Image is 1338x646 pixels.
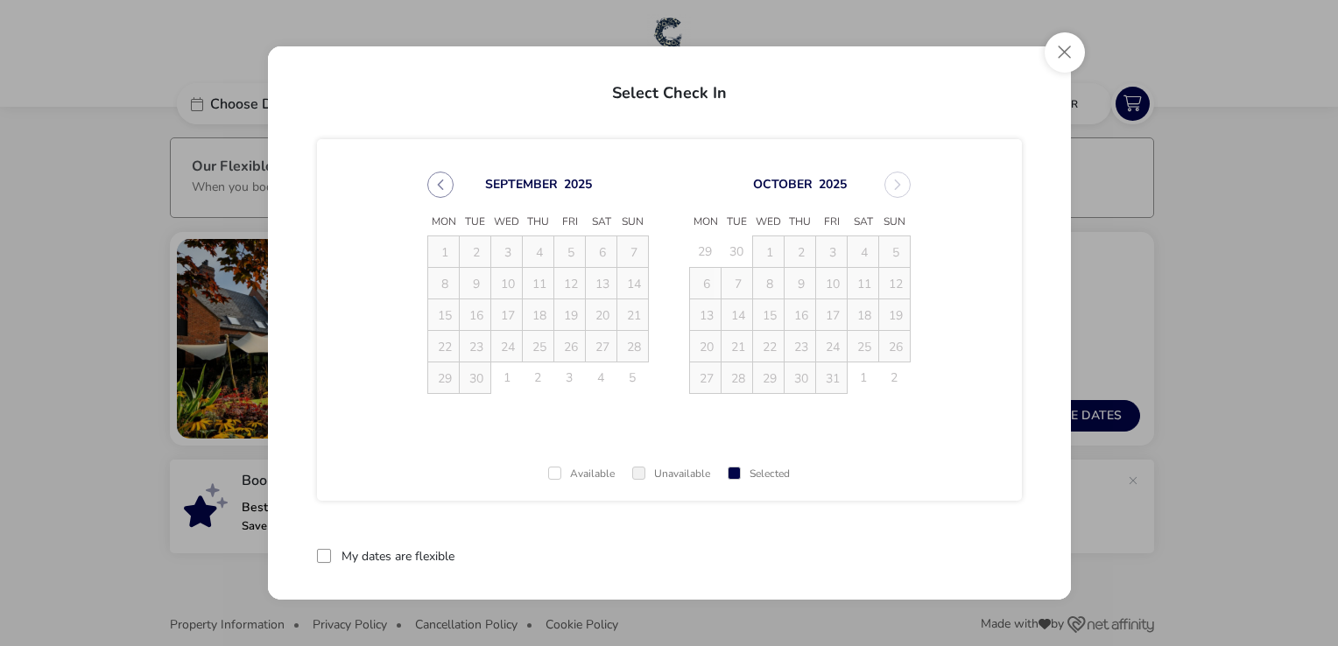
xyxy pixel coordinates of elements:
[690,267,722,298] td: 6
[785,235,816,267] td: 2
[460,362,491,393] td: 30
[632,468,710,480] div: Unavailable
[460,330,491,362] td: 23
[491,209,523,235] span: Wed
[816,209,848,235] span: Fri
[690,330,722,362] td: 20
[523,330,554,362] td: 25
[491,298,523,330] td: 17
[816,298,848,330] td: 17
[428,209,460,235] span: Mon
[722,298,753,330] td: 14
[753,330,785,362] td: 22
[282,64,1057,115] h2: Select Check In
[690,235,722,267] td: 29
[460,209,491,235] span: Tue
[722,362,753,393] td: 28
[617,298,649,330] td: 21
[690,298,722,330] td: 13
[491,267,523,298] td: 10
[554,298,586,330] td: 19
[586,298,617,330] td: 20
[816,330,848,362] td: 24
[342,551,454,563] label: My dates are flexible
[428,267,460,298] td: 8
[460,267,491,298] td: 9
[548,468,615,480] div: Available
[879,330,911,362] td: 26
[753,267,785,298] td: 8
[785,362,816,393] td: 30
[586,362,617,393] td: 4
[690,362,722,393] td: 27
[728,468,790,480] div: Selected
[485,175,558,192] button: Choose Month
[427,172,454,198] button: Previous Month
[879,209,911,235] span: Sun
[554,267,586,298] td: 12
[617,235,649,267] td: 7
[523,362,554,393] td: 2
[554,362,586,393] td: 3
[523,209,554,235] span: Thu
[564,175,592,192] button: Choose Year
[879,298,911,330] td: 19
[617,209,649,235] span: Sun
[491,330,523,362] td: 24
[785,330,816,362] td: 23
[428,298,460,330] td: 15
[816,235,848,267] td: 3
[523,298,554,330] td: 18
[491,235,523,267] td: 3
[460,298,491,330] td: 16
[722,235,753,267] td: 30
[785,298,816,330] td: 16
[554,209,586,235] span: Fri
[848,209,879,235] span: Sat
[785,209,816,235] span: Thu
[586,330,617,362] td: 27
[722,209,753,235] span: Tue
[617,330,649,362] td: 28
[554,330,586,362] td: 26
[460,235,491,267] td: 2
[523,235,554,267] td: 4
[554,235,586,267] td: 5
[428,362,460,393] td: 29
[785,267,816,298] td: 9
[753,298,785,330] td: 15
[523,267,554,298] td: 11
[428,235,460,267] td: 1
[753,362,785,393] td: 29
[816,267,848,298] td: 10
[848,235,879,267] td: 4
[617,362,649,393] td: 5
[617,267,649,298] td: 14
[753,209,785,235] span: Wed
[1045,32,1085,73] button: Close
[848,330,879,362] td: 25
[690,209,722,235] span: Mon
[586,267,617,298] td: 13
[753,175,813,192] button: Choose Month
[722,267,753,298] td: 7
[412,151,926,415] div: Choose Date
[879,267,911,298] td: 12
[848,298,879,330] td: 18
[879,235,911,267] td: 5
[722,330,753,362] td: 21
[819,175,847,192] button: Choose Year
[848,362,879,393] td: 1
[753,235,785,267] td: 1
[586,209,617,235] span: Sat
[586,235,617,267] td: 6
[879,362,911,393] td: 2
[816,362,848,393] td: 31
[491,362,523,393] td: 1
[848,267,879,298] td: 11
[428,330,460,362] td: 22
